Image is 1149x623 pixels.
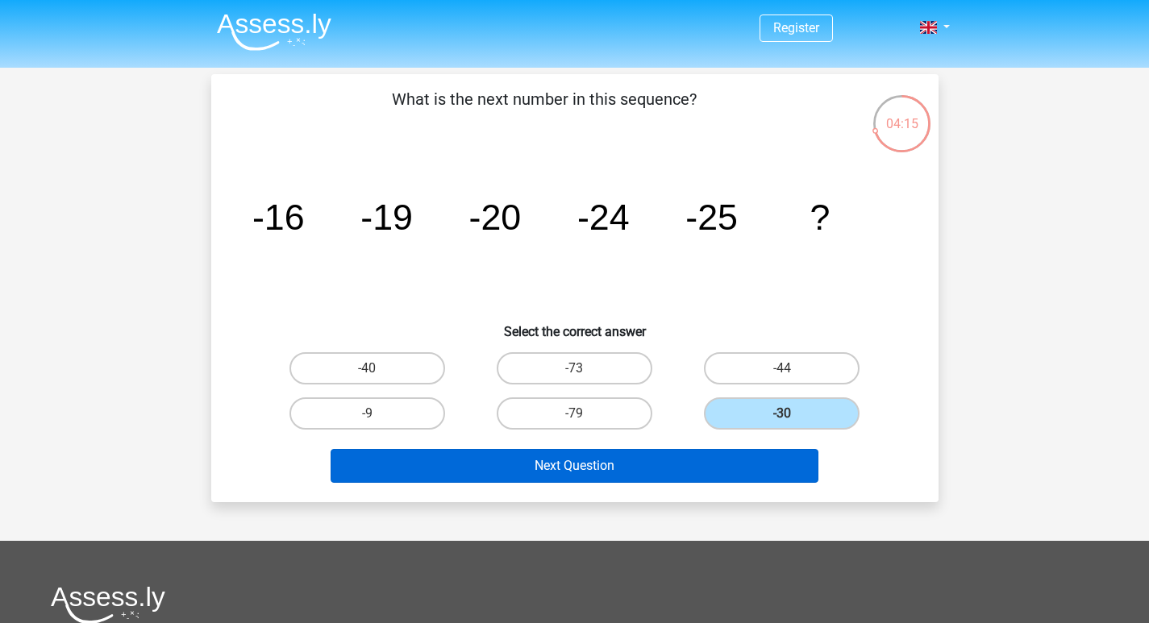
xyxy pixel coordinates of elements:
[237,311,913,339] h6: Select the correct answer
[237,87,852,135] p: What is the next number in this sequence?
[331,449,818,483] button: Next Question
[704,352,860,384] label: -44
[289,397,445,430] label: -9
[810,197,830,237] tspan: ?
[685,197,738,237] tspan: -25
[252,197,304,237] tspan: -16
[497,352,652,384] label: -73
[360,197,413,237] tspan: -19
[704,397,860,430] label: -30
[289,352,445,384] label: -40
[497,397,652,430] label: -79
[872,93,932,134] div: 04:15
[577,197,629,237] tspan: -24
[468,197,521,237] tspan: -20
[773,20,819,35] a: Register
[217,13,331,51] img: Assessly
